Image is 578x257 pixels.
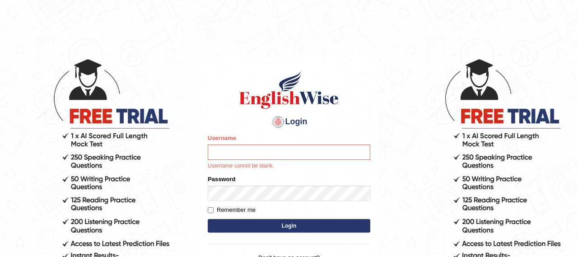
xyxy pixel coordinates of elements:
[208,134,236,142] label: Username
[208,162,370,170] p: Username cannot be blank.
[208,206,256,215] label: Remember me
[208,175,235,183] label: Password
[208,115,370,129] h4: Login
[208,219,370,233] button: Login
[238,70,340,110] img: Logo of English Wise sign in for intelligent practice with AI
[208,207,214,213] input: Remember me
